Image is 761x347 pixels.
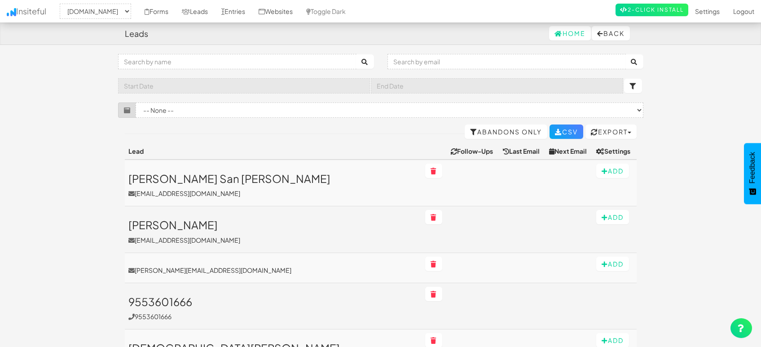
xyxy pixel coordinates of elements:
th: Follow-Ups [447,143,499,160]
a: CSV [550,125,583,139]
th: Next Email [545,143,593,160]
input: End Date [371,78,623,93]
th: Last Email [499,143,545,160]
button: Back [592,26,630,40]
a: 2-Click Install [616,4,688,16]
button: Export [585,125,637,139]
a: [PERSON_NAME] San [PERSON_NAME][EMAIL_ADDRESS][DOMAIN_NAME] [128,173,418,198]
th: Settings [593,143,636,160]
input: Search by name [118,54,356,69]
button: Add [596,164,629,178]
span: Feedback [748,152,757,183]
p: 9553601666 [128,312,418,321]
input: Start Date [118,78,370,93]
button: Add [596,257,629,271]
a: 95536016669553601666 [128,296,418,321]
h3: [PERSON_NAME] San [PERSON_NAME] [128,173,418,184]
a: [PERSON_NAME][EMAIL_ADDRESS][DOMAIN_NAME] [128,266,418,275]
a: Abandons Only [465,125,547,139]
button: Feedback - Show survey [744,143,761,204]
p: [EMAIL_ADDRESS][DOMAIN_NAME] [128,236,418,245]
a: Home [549,26,591,40]
h3: [PERSON_NAME] [128,219,418,231]
a: [PERSON_NAME][EMAIL_ADDRESS][DOMAIN_NAME] [128,219,418,244]
h4: Leads [125,29,148,38]
input: Search by email [387,54,626,69]
img: icon.png [7,8,16,16]
th: Lead [125,143,422,160]
p: [EMAIL_ADDRESS][DOMAIN_NAME] [128,189,418,198]
h3: 9553601666 [128,296,418,307]
button: Add [596,210,629,224]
